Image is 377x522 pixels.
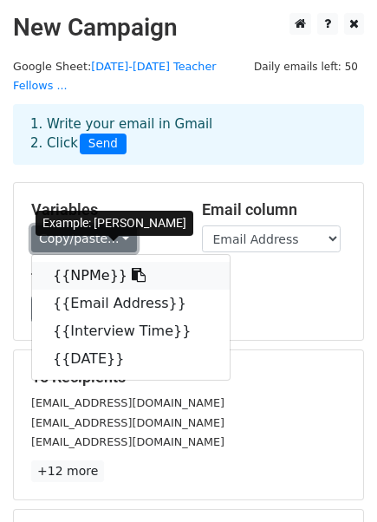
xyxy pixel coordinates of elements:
[32,317,230,345] a: {{Interview Time}}
[32,262,230,290] a: {{NPMe}}
[290,439,377,522] iframe: Chat Widget
[80,134,127,154] span: Send
[248,57,364,76] span: Daily emails left: 50
[17,114,360,154] div: 1. Write your email in Gmail 2. Click
[31,435,224,448] small: [EMAIL_ADDRESS][DOMAIN_NAME]
[31,200,176,219] h5: Variables
[13,60,217,93] small: Google Sheet:
[248,60,364,73] a: Daily emails left: 50
[13,60,217,93] a: [DATE]-[DATE] Teacher Fellows ...
[31,460,104,482] a: +12 more
[36,211,193,236] div: Example: [PERSON_NAME]
[32,290,230,317] a: {{Email Address}}
[32,345,230,373] a: {{DATE}}
[202,200,347,219] h5: Email column
[31,416,224,429] small: [EMAIL_ADDRESS][DOMAIN_NAME]
[31,225,137,252] a: Copy/paste...
[31,396,224,409] small: [EMAIL_ADDRESS][DOMAIN_NAME]
[13,13,364,42] h2: New Campaign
